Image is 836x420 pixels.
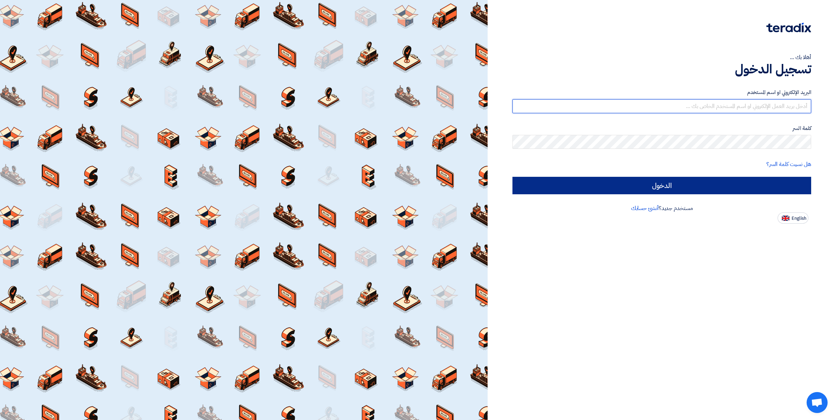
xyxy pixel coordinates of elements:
h1: تسجيل الدخول [512,61,811,77]
label: البريد الإلكتروني او اسم المستخدم [512,88,811,96]
div: أهلا بك ... [512,53,811,61]
button: English [778,212,808,224]
a: هل نسيت كلمة السر؟ [766,160,811,168]
div: Open chat [807,392,828,413]
input: الدخول [512,177,811,194]
div: مستخدم جديد؟ [512,204,811,212]
img: en-US.png [782,216,789,221]
img: Teradix logo [766,23,811,32]
a: أنشئ حسابك [631,204,659,212]
input: أدخل بريد العمل الإلكتروني او اسم المستخدم الخاص بك ... [512,99,811,113]
span: English [792,216,806,221]
label: كلمة السر [512,124,811,132]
